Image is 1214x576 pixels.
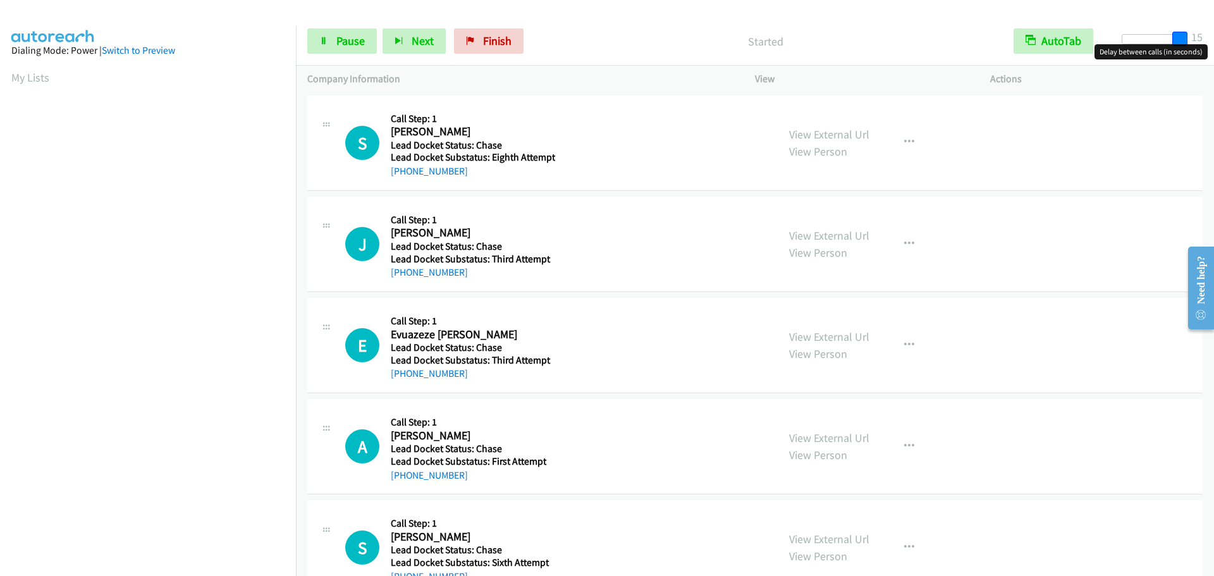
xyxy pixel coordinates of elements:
[755,71,967,87] p: View
[1094,44,1208,59] div: Delay between calls (in seconds)
[789,431,869,445] a: View External Url
[789,245,847,260] a: View Person
[307,28,377,54] a: Pause
[391,455,552,468] h5: Lead Docket Substatus: First Attempt
[391,214,552,226] h5: Call Step: 1
[383,28,446,54] button: Next
[391,544,552,556] h5: Lead Docket Status: Chase
[789,532,869,546] a: View External Url
[391,113,555,125] h5: Call Step: 1
[391,240,552,253] h5: Lead Docket Status: Chase
[391,416,552,429] h5: Call Step: 1
[345,227,379,261] h1: J
[391,517,552,530] h5: Call Step: 1
[391,556,552,569] h5: Lead Docket Substatus: Sixth Attempt
[345,328,379,362] div: The call is yet to be attempted
[1191,28,1203,46] div: 15
[391,443,552,455] h5: Lead Docket Status: Chase
[391,165,468,177] a: [PHONE_NUMBER]
[11,43,285,58] div: Dialing Mode: Power |
[391,530,552,544] h2: [PERSON_NAME]
[483,34,512,48] span: Finish
[990,71,1203,87] p: Actions
[345,429,379,463] h1: A
[345,126,379,160] div: The call is yet to be attempted
[391,341,552,354] h5: Lead Docket Status: Chase
[789,448,847,462] a: View Person
[1177,238,1214,338] iframe: Resource Center
[789,144,847,159] a: View Person
[391,139,555,152] h5: Lead Docket Status: Chase
[391,315,552,328] h5: Call Step: 1
[789,127,869,142] a: View External Url
[391,125,552,139] h2: [PERSON_NAME]
[391,226,552,240] h2: [PERSON_NAME]
[391,429,552,443] h2: [PERSON_NAME]
[541,33,991,50] p: Started
[345,429,379,463] div: The call is yet to be attempted
[391,367,468,379] a: [PHONE_NUMBER]
[336,34,365,48] span: Pause
[11,70,49,85] a: My Lists
[345,530,379,565] div: The call is yet to be attempted
[789,329,869,344] a: View External Url
[391,253,552,266] h5: Lead Docket Substatus: Third Attempt
[412,34,434,48] span: Next
[391,354,552,367] h5: Lead Docket Substatus: Third Attempt
[391,151,555,164] h5: Lead Docket Substatus: Eighth Attempt
[307,71,732,87] p: Company Information
[789,228,869,243] a: View External Url
[391,266,468,278] a: [PHONE_NUMBER]
[1014,28,1093,54] button: AutoTab
[789,549,847,563] a: View Person
[391,328,552,342] h2: Evuazeze [PERSON_NAME]
[345,530,379,565] h1: S
[345,328,379,362] h1: E
[454,28,524,54] a: Finish
[391,469,468,481] a: [PHONE_NUMBER]
[789,346,847,361] a: View Person
[345,227,379,261] div: The call is yet to be attempted
[345,126,379,160] h1: S
[102,44,175,56] a: Switch to Preview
